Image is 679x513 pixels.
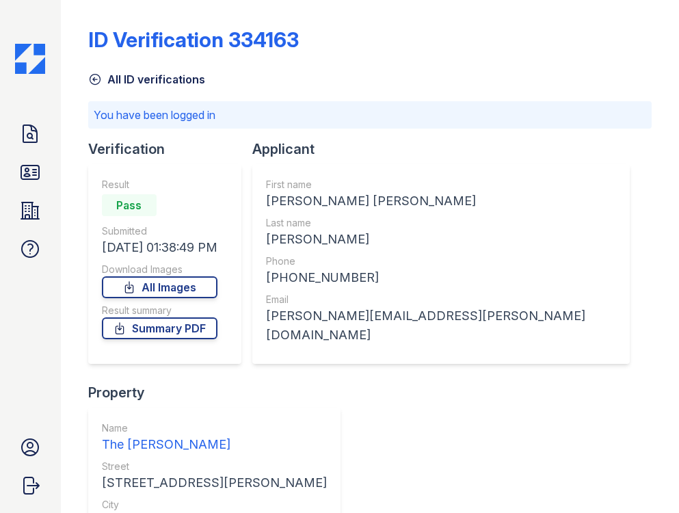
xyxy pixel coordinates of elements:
[102,421,327,435] div: Name
[94,107,646,123] p: You have been logged in
[88,383,351,402] div: Property
[266,293,616,306] div: Email
[102,276,217,298] a: All Images
[88,27,299,52] div: ID Verification 334163
[102,238,217,257] div: [DATE] 01:38:49 PM
[266,178,616,192] div: First name
[102,421,327,454] a: Name The [PERSON_NAME]
[266,268,616,287] div: [PHONE_NUMBER]
[102,178,217,192] div: Result
[102,473,327,492] div: [STREET_ADDRESS][PERSON_NAME]
[102,498,327,512] div: City
[266,192,616,211] div: [PERSON_NAME] [PERSON_NAME]
[102,317,217,339] a: Summary PDF
[266,306,616,345] div: [PERSON_NAME][EMAIL_ADDRESS][PERSON_NAME][DOMAIN_NAME]
[266,216,616,230] div: Last name
[266,254,616,268] div: Phone
[102,435,327,454] div: The [PERSON_NAME]
[15,44,45,74] img: CE_Icon_Blue-c292c112584629df590d857e76928e9f676e5b41ef8f769ba2f05ee15b207248.png
[102,304,217,317] div: Result summary
[102,460,327,473] div: Street
[102,224,217,238] div: Submitted
[252,140,641,159] div: Applicant
[88,140,252,159] div: Verification
[88,71,205,88] a: All ID verifications
[266,230,616,249] div: [PERSON_NAME]
[102,194,157,216] div: Pass
[102,263,217,276] div: Download Images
